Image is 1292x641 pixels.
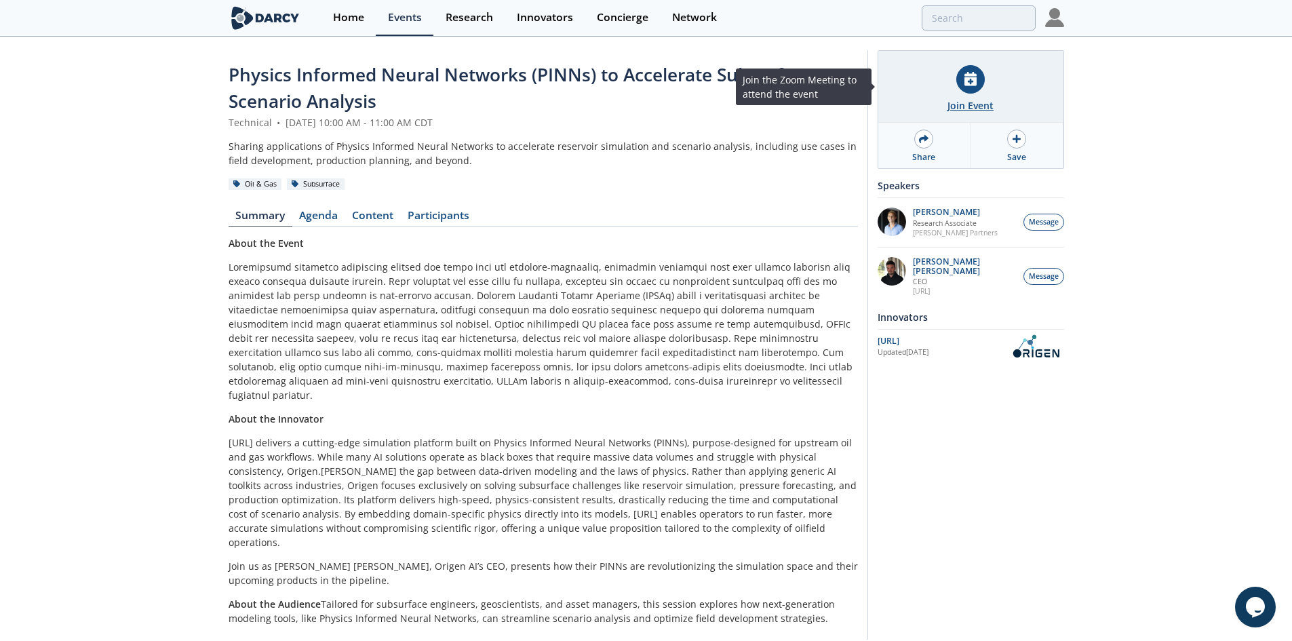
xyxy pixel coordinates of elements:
[287,178,345,191] div: Subsurface
[878,174,1064,197] div: Speakers
[229,115,858,130] div: Technical [DATE] 10:00 AM - 11:00 AM CDT
[1029,271,1059,282] span: Message
[229,559,858,587] p: Join us as [PERSON_NAME] [PERSON_NAME], Origen AI’s CEO, presents how their PINNs are revolutioni...
[229,598,321,610] strong: About the Audience
[1023,214,1064,231] button: Message
[922,5,1036,31] input: Advanced Search
[878,334,1064,358] a: [URL] Updated[DATE] OriGen.AI
[229,210,292,227] a: Summary
[878,347,1007,358] div: Updated [DATE]
[229,597,858,625] p: Tailored for subsurface engineers, geoscientists, and asset managers, this session explores how n...
[1235,587,1278,627] iframe: chat widget
[333,12,364,23] div: Home
[292,210,345,227] a: Agenda
[229,260,858,402] p: Loremipsumd sitametco adipiscing elitsed doe tempo inci utl etdolore-magnaaliq, enimadmin veniamq...
[1029,217,1059,228] span: Message
[229,178,282,191] div: Oil & Gas
[597,12,648,23] div: Concierge
[913,218,998,228] p: Research Associate
[345,210,401,227] a: Content
[229,62,813,113] span: Physics Informed Neural Networks (PINNs) to Accelerate Subsurface Scenario Analysis
[878,335,1007,347] div: [URL]
[229,237,304,250] strong: About the Event
[913,228,998,237] p: [PERSON_NAME] Partners
[229,435,858,549] p: [URL] delivers a cutting-edge simulation platform built on Physics Informed Neural Networks (PINN...
[878,257,906,286] img: 20112e9a-1f67-404a-878c-a26f1c79f5da
[275,116,283,129] span: •
[1007,334,1064,358] img: OriGen.AI
[878,305,1064,329] div: Innovators
[947,98,994,113] div: Join Event
[913,277,1016,286] p: CEO
[229,6,302,30] img: logo-wide.svg
[912,151,935,163] div: Share
[1045,8,1064,27] img: Profile
[517,12,573,23] div: Innovators
[913,208,998,217] p: [PERSON_NAME]
[913,286,1016,296] p: [URL]
[401,210,477,227] a: Participants
[229,412,324,425] strong: About the Innovator
[913,257,1016,276] p: [PERSON_NAME] [PERSON_NAME]
[672,12,717,23] div: Network
[229,139,858,168] div: Sharing applications of Physics Informed Neural Networks to accelerate reservoir simulation and s...
[1007,151,1026,163] div: Save
[388,12,422,23] div: Events
[446,12,493,23] div: Research
[1023,268,1064,285] button: Message
[878,208,906,236] img: 1EXUV5ipS3aUf9wnAL7U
